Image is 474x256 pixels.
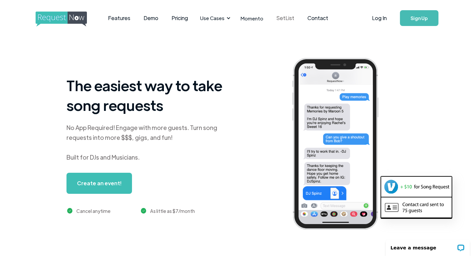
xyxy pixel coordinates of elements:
[285,53,396,237] img: iphone screenshot
[234,9,270,28] a: Momento
[66,173,132,194] a: Create an event!
[381,197,452,217] img: contact card example
[36,12,85,25] a: home
[196,8,232,28] div: Use Cases
[382,235,474,256] iframe: LiveChat chat widget
[381,177,452,196] img: venmo screenshot
[165,8,195,28] a: Pricing
[67,208,73,214] img: green checkmark
[137,8,165,28] a: Demo
[76,207,111,215] div: Cancel anytime
[301,8,335,28] a: Contact
[66,75,231,115] h1: The easiest way to take song requests
[150,207,195,215] div: As little as $7/month
[36,12,99,27] img: requestnow logo
[101,8,137,28] a: Features
[365,7,393,30] a: Log In
[270,8,301,28] a: SetList
[400,10,438,26] a: Sign Up
[141,208,146,214] img: green checkmark
[200,14,224,22] div: Use Cases
[66,123,231,162] div: No App Required! Engage with more guests. Turn song requests into more $$$, gigs, and fun! Built ...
